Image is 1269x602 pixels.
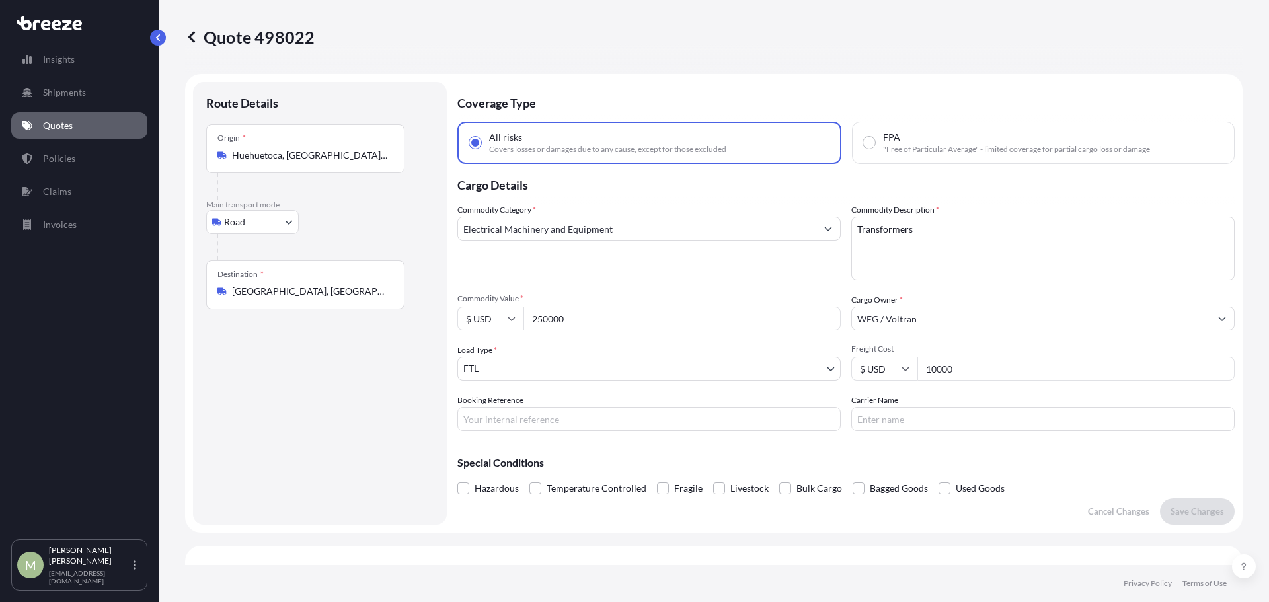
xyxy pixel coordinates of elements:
[851,204,939,217] label: Commodity Description
[796,478,842,498] span: Bulk Cargo
[457,357,841,381] button: FTL
[1124,578,1172,589] a: Privacy Policy
[956,478,1005,498] span: Used Goods
[457,344,497,357] span: Load Type
[917,357,1235,381] input: Enter amount
[457,407,841,431] input: Your internal reference
[11,112,147,139] a: Quotes
[43,86,86,99] p: Shipments
[43,53,75,66] p: Insights
[43,218,77,231] p: Invoices
[489,144,726,155] span: Covers losses or damages due to any cause, except for those excluded
[49,569,131,585] p: [EMAIL_ADDRESS][DOMAIN_NAME]
[851,344,1235,354] span: Freight Cost
[851,394,898,407] label: Carrier Name
[206,210,299,234] button: Select transport
[185,26,315,48] p: Quote 498022
[11,178,147,205] a: Claims
[457,394,523,407] label: Booking Reference
[863,137,875,149] input: FPA"Free of Particular Average" - limited coverage for partial cargo loss or damage
[457,293,841,304] span: Commodity Value
[523,307,841,330] input: Type amount
[217,269,264,280] div: Destination
[457,82,1235,122] p: Coverage Type
[851,217,1235,280] textarea: Transformers
[475,478,519,498] span: Hazardous
[43,185,71,198] p: Claims
[469,137,481,149] input: All risksCovers losses or damages due to any cause, except for those excluded
[11,46,147,73] a: Insights
[870,478,928,498] span: Bagged Goods
[674,478,703,498] span: Fragile
[1171,505,1224,518] p: Save Changes
[457,164,1235,204] p: Cargo Details
[851,407,1235,431] input: Enter name
[457,204,536,217] label: Commodity Category
[458,217,816,241] input: Select a commodity type
[11,211,147,238] a: Invoices
[43,152,75,165] p: Policies
[217,133,246,143] div: Origin
[457,457,1235,468] p: Special Conditions
[11,145,147,172] a: Policies
[883,144,1150,155] span: "Free of Particular Average" - limited coverage for partial cargo loss or damage
[489,131,522,144] span: All risks
[49,545,131,566] p: [PERSON_NAME] [PERSON_NAME]
[11,79,147,106] a: Shipments
[816,217,840,241] button: Show suggestions
[25,558,36,572] span: M
[730,478,769,498] span: Livestock
[547,478,646,498] span: Temperature Controlled
[43,119,73,132] p: Quotes
[1182,578,1227,589] a: Terms of Use
[463,362,479,375] span: FTL
[206,95,278,111] p: Route Details
[232,149,388,162] input: Origin
[1088,505,1149,518] p: Cancel Changes
[883,131,900,144] span: FPA
[1160,498,1235,525] button: Save Changes
[206,200,434,210] p: Main transport mode
[232,285,388,298] input: Destination
[851,293,903,307] label: Cargo Owner
[224,215,245,229] span: Road
[1210,307,1234,330] button: Show suggestions
[1077,498,1160,525] button: Cancel Changes
[852,307,1210,330] input: Full name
